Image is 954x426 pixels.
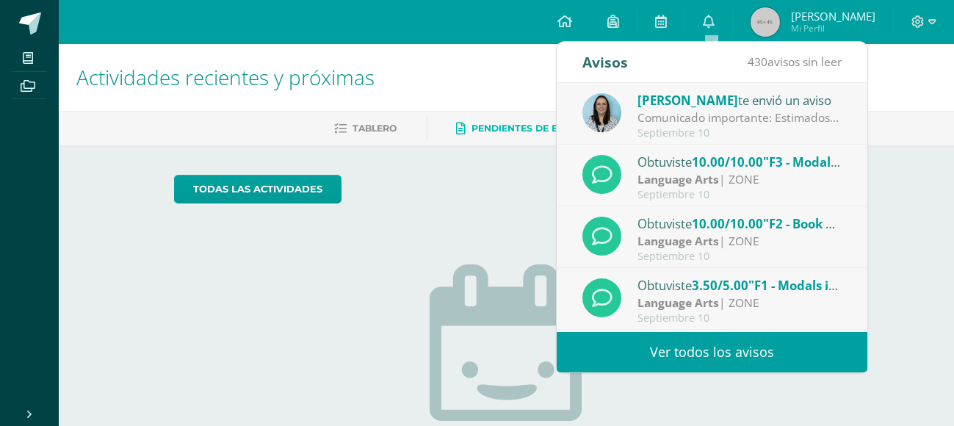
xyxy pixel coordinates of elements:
[637,171,719,187] strong: Language Arts
[582,42,628,82] div: Avisos
[791,22,875,35] span: Mi Perfil
[748,54,767,70] span: 430
[763,215,867,232] span: "F2 - Book pages"
[76,63,375,91] span: Actividades recientes y próximas
[637,233,719,249] strong: Language Arts
[174,175,342,203] a: todas las Actividades
[335,117,397,140] a: Tablero
[637,152,842,171] div: Obtuviste en
[692,215,763,232] span: 10.00/10.00
[457,117,598,140] a: Pendientes de entrega
[637,312,842,325] div: Septiembre 10
[557,332,867,372] a: Ver todos los avisos
[637,127,842,140] div: Septiembre 10
[637,295,842,311] div: | ZONE
[637,214,842,233] div: Obtuviste en
[748,277,927,294] span: "F1 - Modals into practice #1"
[637,250,842,263] div: Septiembre 10
[637,109,842,126] div: Comunicado importante: Estimados padres de familia, Les compartimos información importante para t...
[748,54,842,70] span: avisos sin leer
[353,123,397,134] span: Tablero
[637,92,738,109] span: [PERSON_NAME]
[472,123,598,134] span: Pendientes de entrega
[637,189,842,201] div: Septiembre 10
[637,275,842,295] div: Obtuviste en
[791,9,875,24] span: [PERSON_NAME]
[692,277,748,294] span: 3.50/5.00
[637,295,719,311] strong: Language Arts
[637,171,842,188] div: | ZONE
[692,154,763,170] span: 10.00/10.00
[751,7,780,37] img: 45x45
[637,233,842,250] div: | ZONE
[637,90,842,109] div: te envió un aviso
[582,93,621,132] img: aed16db0a88ebd6752f21681ad1200a1.png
